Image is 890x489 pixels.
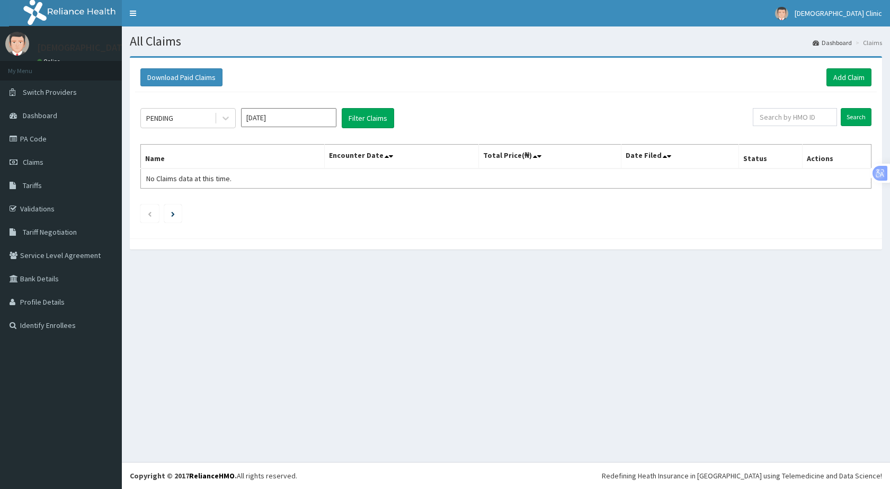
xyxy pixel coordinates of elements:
span: Tariff Negotiation [23,227,77,237]
footer: All rights reserved. [122,462,890,489]
img: User Image [5,32,29,56]
span: Claims [23,157,43,167]
img: User Image [775,7,788,20]
th: Date Filed [621,145,739,169]
div: Redefining Heath Insurance in [GEOGRAPHIC_DATA] using Telemedicine and Data Science! [602,470,882,481]
input: Search by HMO ID [753,108,837,126]
button: Download Paid Claims [140,68,222,86]
a: Online [37,58,63,65]
span: Switch Providers [23,87,77,97]
strong: Copyright © 2017 . [130,471,237,481]
span: No Claims data at this time. [146,174,232,183]
span: Tariffs [23,181,42,190]
th: Encounter Date [325,145,478,169]
a: Add Claim [826,68,871,86]
th: Status [739,145,803,169]
span: Dashboard [23,111,57,120]
th: Total Price(₦) [478,145,621,169]
input: Select Month and Year [241,108,336,127]
a: Previous page [147,209,152,218]
p: [DEMOGRAPHIC_DATA] Clinic [37,43,155,52]
a: Next page [171,209,175,218]
li: Claims [853,38,882,47]
input: Search [841,108,871,126]
div: PENDING [146,113,173,123]
th: Actions [803,145,871,169]
h1: All Claims [130,34,882,48]
a: RelianceHMO [189,471,235,481]
button: Filter Claims [342,108,394,128]
th: Name [141,145,325,169]
span: [DEMOGRAPHIC_DATA] Clinic [795,8,882,18]
a: Dashboard [813,38,852,47]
